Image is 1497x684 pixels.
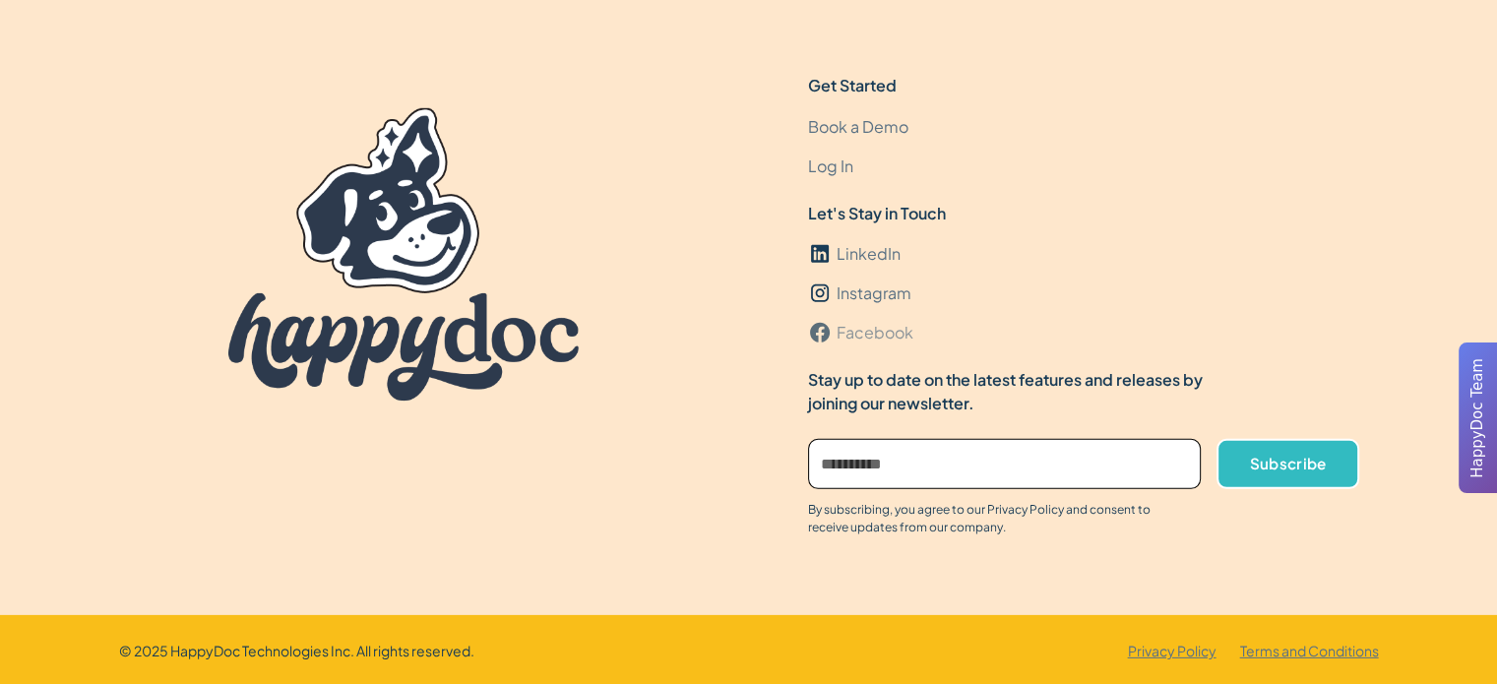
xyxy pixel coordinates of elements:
a: LinkedIn [808,234,901,274]
div: Let's Stay in Touch [808,202,946,225]
img: HappyDoc Logo. [228,108,579,402]
div: Facebook [837,321,913,344]
form: Email Form [808,439,1359,489]
a: Instagram [808,274,911,313]
a: Subscribe [1216,439,1360,489]
div: Instagram [837,281,911,305]
div: LinkedIn [837,242,901,266]
a: Book a Demo [808,107,908,147]
div: © 2025 HappyDoc Technologies Inc. All rights reserved. [119,641,474,661]
a: Log In [808,147,853,186]
a: Privacy Policy [1128,641,1216,661]
a: Facebook [808,313,913,352]
div: By subscribing, you agree to our Privacy Policy and consent to receive updates from our company. [808,501,1183,536]
div: Get Started [808,74,897,97]
a: Terms and Conditions [1240,641,1379,661]
div: Stay up to date on the latest features and releases by joining our newsletter. [808,368,1203,415]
